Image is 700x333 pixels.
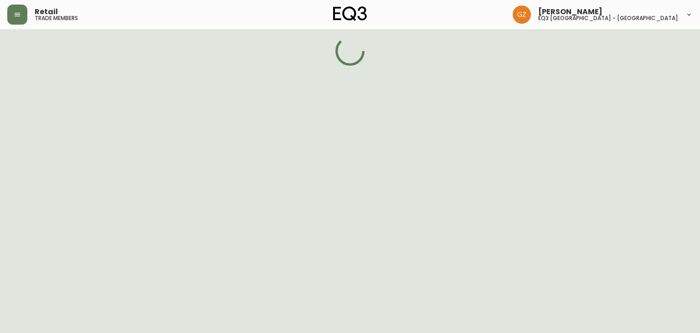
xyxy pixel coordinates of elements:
[513,5,531,24] img: 78875dbee59462ec7ba26e296000f7de
[538,16,678,21] h5: eq3 [GEOGRAPHIC_DATA] - [GEOGRAPHIC_DATA]
[333,6,367,21] img: logo
[35,8,58,16] span: Retail
[538,8,602,16] span: [PERSON_NAME]
[35,16,78,21] h5: trade members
